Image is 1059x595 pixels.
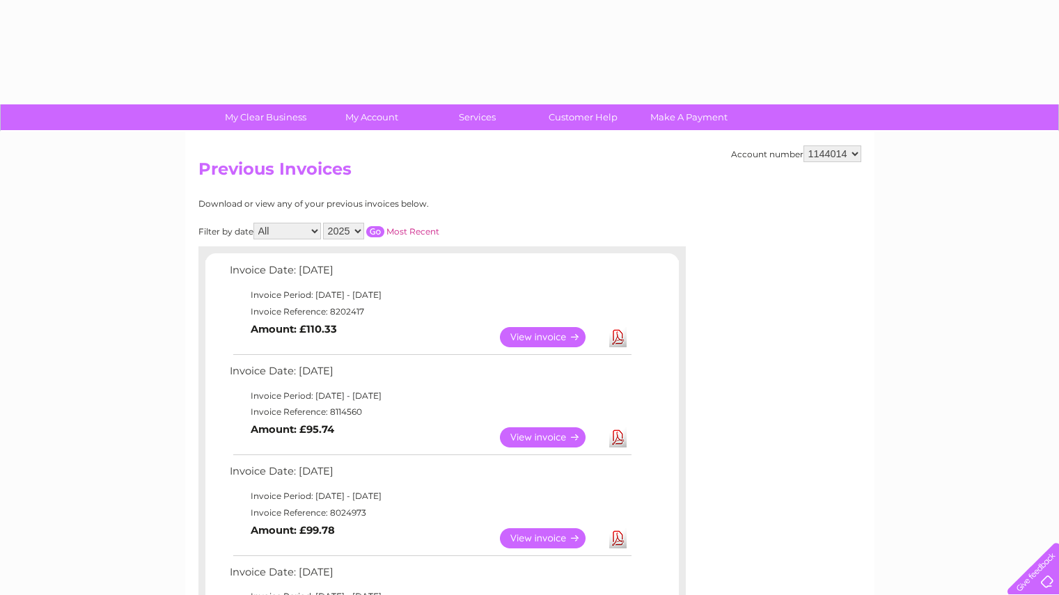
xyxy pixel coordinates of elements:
[609,427,627,447] a: Download
[500,327,602,347] a: View
[526,104,641,130] a: Customer Help
[226,404,634,420] td: Invoice Reference: 8114560
[226,362,634,388] td: Invoice Date: [DATE]
[609,327,627,347] a: Download
[208,104,323,130] a: My Clear Business
[226,505,634,521] td: Invoice Reference: 8024973
[314,104,429,130] a: My Account
[731,145,861,162] div: Account number
[251,423,334,436] b: Amount: £95.74
[226,563,634,589] td: Invoice Date: [DATE]
[226,488,634,505] td: Invoice Period: [DATE] - [DATE]
[226,287,634,303] td: Invoice Period: [DATE] - [DATE]
[632,104,746,130] a: Make A Payment
[226,303,634,320] td: Invoice Reference: 8202417
[500,427,602,447] a: View
[251,524,335,537] b: Amount: £99.78
[609,528,627,548] a: Download
[251,323,337,335] b: Amount: £110.33
[198,223,564,239] div: Filter by date
[386,226,439,237] a: Most Recent
[198,159,861,186] h2: Previous Invoices
[226,388,634,404] td: Invoice Period: [DATE] - [DATE]
[420,104,535,130] a: Services
[226,261,634,287] td: Invoice Date: [DATE]
[198,199,564,209] div: Download or view any of your previous invoices below.
[500,528,602,548] a: View
[226,462,634,488] td: Invoice Date: [DATE]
